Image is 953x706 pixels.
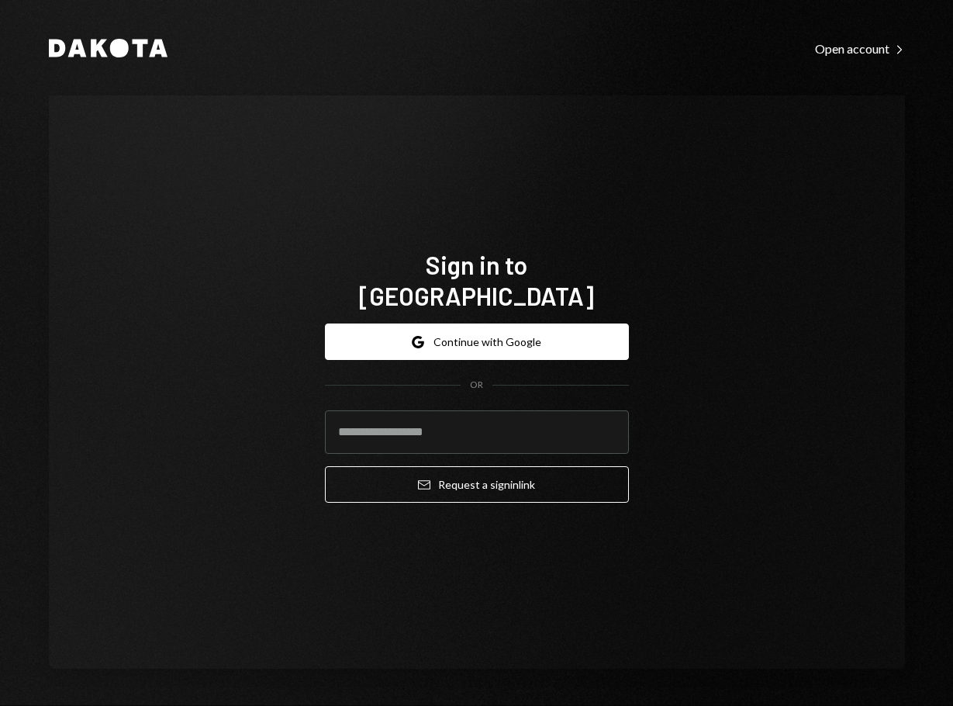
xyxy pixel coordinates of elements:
div: Open account [815,41,905,57]
h1: Sign in to [GEOGRAPHIC_DATA] [325,249,629,311]
div: OR [470,379,483,392]
button: Continue with Google [325,324,629,360]
a: Open account [815,40,905,57]
button: Request a signinlink [325,466,629,503]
